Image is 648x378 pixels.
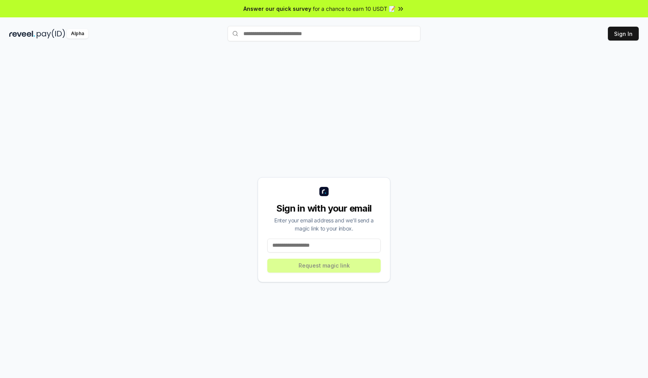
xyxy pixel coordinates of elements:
[67,29,88,39] div: Alpha
[267,202,381,215] div: Sign in with your email
[267,216,381,232] div: Enter your email address and we’ll send a magic link to your inbox.
[37,29,65,39] img: pay_id
[9,29,35,39] img: reveel_dark
[608,27,639,41] button: Sign In
[319,187,329,196] img: logo_small
[313,5,395,13] span: for a chance to earn 10 USDT 📝
[243,5,311,13] span: Answer our quick survey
